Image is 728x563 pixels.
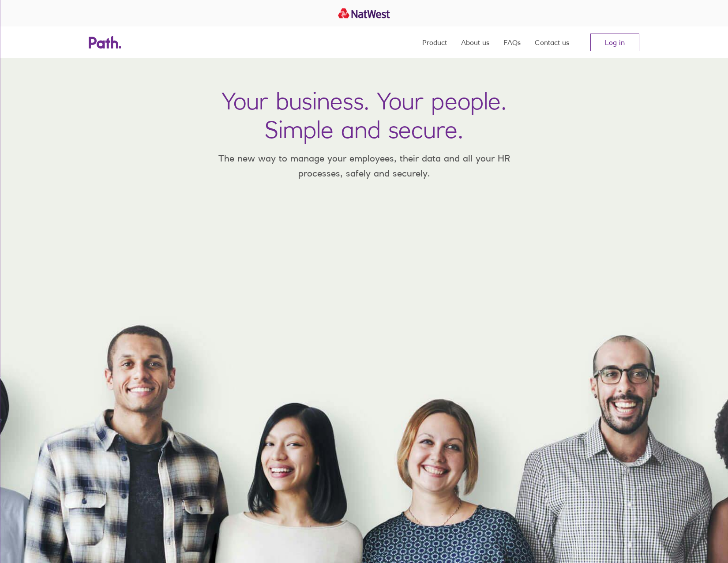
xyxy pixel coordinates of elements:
a: About us [461,26,489,58]
a: Contact us [535,26,569,58]
a: Product [422,26,447,58]
a: Log in [590,34,639,51]
h1: Your business. Your people. Simple and secure. [221,86,507,144]
a: FAQs [503,26,521,58]
p: The new way to manage your employees, their data and all your HR processes, safely and securely. [205,151,523,180]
